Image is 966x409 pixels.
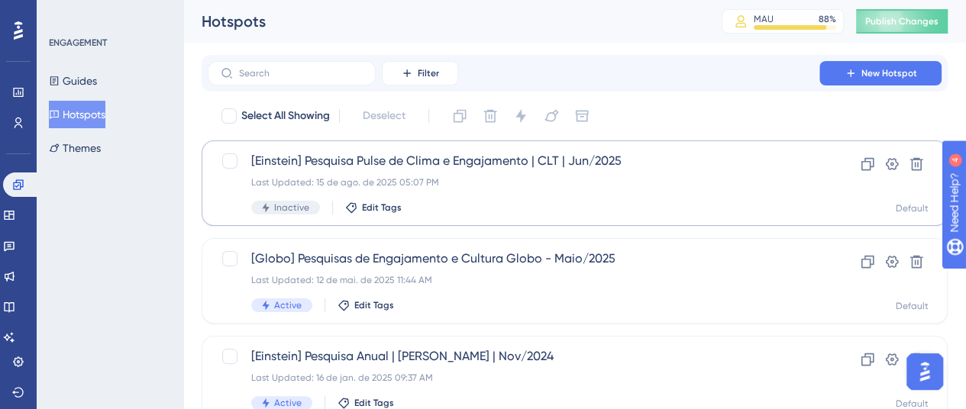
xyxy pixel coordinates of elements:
span: [Globo] Pesquisas de Engajamento e Cultura Globo - Maio/2025 [251,250,776,268]
button: New Hotspot [819,61,942,85]
button: Publish Changes [856,9,948,34]
span: Edit Tags [354,397,394,409]
div: Last Updated: 15 de ago. de 2025 05:07 PM [251,176,776,188]
button: Deselect [349,102,419,130]
button: Edit Tags [345,201,402,214]
span: Publish Changes [865,15,939,27]
span: Edit Tags [362,201,402,214]
button: Hotspots [49,101,105,128]
span: [Einstein] Pesquisa Anual | [PERSON_NAME] | Nov/2024 [251,347,776,366]
div: 4 [106,8,111,20]
div: Default [896,300,929,312]
span: Edit Tags [354,299,394,311]
div: MAU [754,13,774,25]
div: 88 % [819,13,836,25]
span: New Hotspot [861,67,917,79]
button: Edit Tags [338,397,394,409]
div: Last Updated: 12 de mai. de 2025 11:44 AM [251,274,776,286]
iframe: UserGuiding AI Assistant Launcher [902,349,948,395]
div: Default [896,202,929,214]
span: [Einstein] Pesquisa Pulse de Clima e Engajamento | CLT | Jun/2025 [251,152,776,170]
div: Hotspots [202,11,683,32]
span: Inactive [274,201,309,214]
button: Filter [382,61,458,85]
span: Active [274,299,302,311]
span: Select All Showing [241,107,330,125]
span: Filter [418,67,439,79]
span: Active [274,397,302,409]
div: ENGAGEMENT [49,37,107,49]
span: Need Help? [36,4,95,22]
div: Last Updated: 16 de jan. de 2025 09:37 AM [251,372,776,384]
span: Deselect [363,107,405,125]
button: Edit Tags [338,299,394,311]
button: Themes [49,134,101,162]
button: Guides [49,67,97,95]
input: Search [239,68,363,79]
